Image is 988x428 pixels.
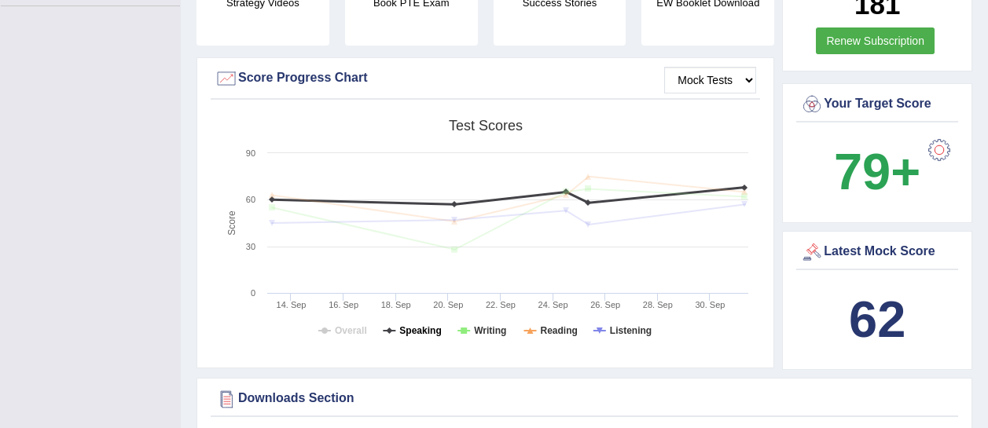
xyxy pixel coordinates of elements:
[226,210,237,236] tspan: Score
[277,300,307,309] tspan: 14. Sep
[449,118,523,134] tspan: Test scores
[816,27,935,54] a: Renew Subscription
[246,242,255,251] text: 30
[590,300,620,309] tspan: 26. Sep
[538,300,568,309] tspan: 24. Sep
[329,300,358,309] tspan: 16. Sep
[800,240,954,264] div: Latest Mock Score
[474,325,506,336] tspan: Writing
[251,288,255,298] text: 0
[433,300,463,309] tspan: 20. Sep
[610,325,652,336] tspan: Listening
[800,93,954,116] div: Your Target Score
[849,291,905,348] b: 62
[381,300,411,309] tspan: 18. Sep
[399,325,441,336] tspan: Speaking
[540,325,577,336] tspan: Reading
[486,300,516,309] tspan: 22. Sep
[695,300,725,309] tspan: 30. Sep
[335,325,367,336] tspan: Overall
[246,148,255,158] text: 90
[643,300,673,309] tspan: 28. Sep
[834,143,920,200] b: 79+
[215,387,954,411] div: Downloads Section
[246,195,255,204] text: 60
[215,67,756,90] div: Score Progress Chart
